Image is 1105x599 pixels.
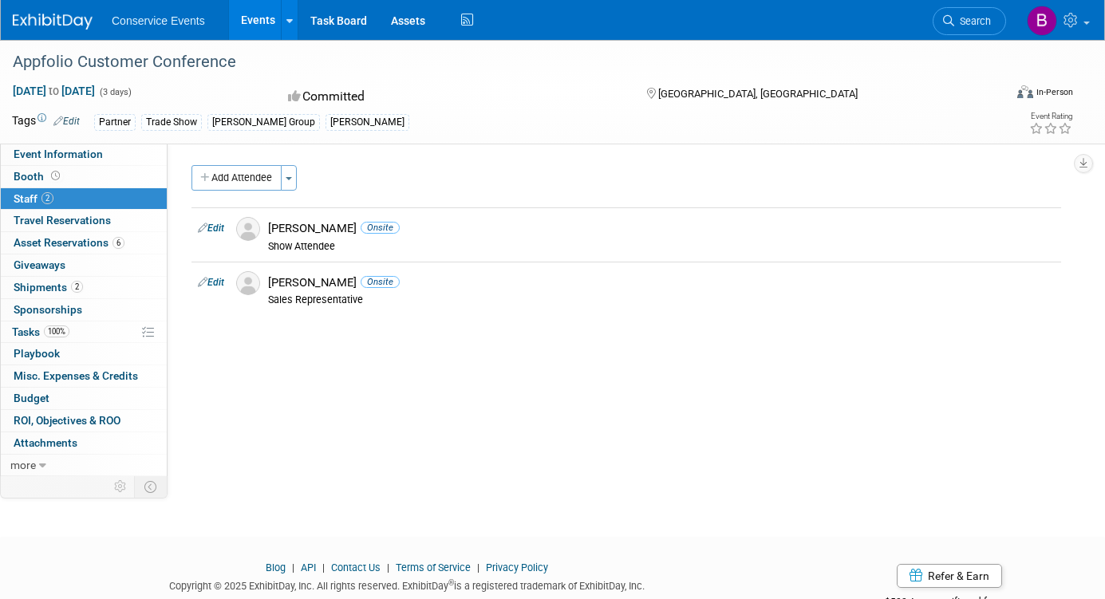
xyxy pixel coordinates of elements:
a: Edit [198,223,224,234]
sup: ® [448,578,454,587]
div: [PERSON_NAME] Group [207,114,320,131]
span: | [383,562,393,573]
div: [PERSON_NAME] [268,275,1055,290]
span: Budget [14,392,49,404]
span: 2 [41,192,53,204]
span: [GEOGRAPHIC_DATA], [GEOGRAPHIC_DATA] [658,88,858,100]
span: | [288,562,298,573]
span: Search [954,15,991,27]
a: Terms of Service [396,562,471,573]
div: Event Rating [1029,112,1072,120]
span: more [10,459,36,471]
span: Tasks [12,325,69,338]
div: Appfolio Customer Conference [7,48,983,77]
span: (3 days) [98,87,132,97]
div: [PERSON_NAME] [326,114,409,131]
span: Booth [14,170,63,183]
a: Playbook [1,343,167,365]
span: Onsite [361,222,400,234]
span: Shipments [14,281,83,294]
span: Playbook [14,347,60,360]
a: more [1,455,167,476]
span: Misc. Expenses & Credits [14,369,138,382]
div: Event Format [916,83,1073,107]
a: Edit [53,116,80,127]
span: Sponsorships [14,303,82,316]
a: Travel Reservations [1,210,167,231]
div: In-Person [1036,86,1073,98]
span: | [318,562,329,573]
span: Staff [14,192,53,205]
a: Blog [266,562,286,573]
a: Attachments [1,432,167,454]
a: Sponsorships [1,299,167,321]
td: Toggle Event Tabs [135,476,168,497]
a: API [301,562,316,573]
div: Trade Show [141,114,202,131]
img: Associate-Profile-5.png [236,271,260,295]
a: Staff2 [1,188,167,210]
a: Contact Us [331,562,381,573]
img: ExhibitDay [13,14,93,30]
div: Sales Representative [268,294,1055,306]
a: Tasks100% [1,321,167,343]
span: to [46,85,61,97]
a: Budget [1,388,167,409]
span: ROI, Objectives & ROO [14,414,120,427]
a: Refer & Earn [897,564,1002,588]
a: Privacy Policy [486,562,548,573]
span: Attachments [14,436,77,449]
span: Conservice Events [112,14,205,27]
a: Edit [198,277,224,288]
div: [PERSON_NAME] [268,221,1055,236]
span: | [473,562,483,573]
span: Event Information [14,148,103,160]
img: Associate-Profile-5.png [236,217,260,241]
span: Onsite [361,276,400,288]
a: Search [933,7,1006,35]
div: Partner [94,114,136,131]
span: 6 [112,237,124,249]
span: [DATE] [DATE] [12,84,96,98]
img: Brooke Jacques [1027,6,1057,36]
a: Asset Reservations6 [1,232,167,254]
span: Booth not reserved yet [48,170,63,182]
a: ROI, Objectives & ROO [1,410,167,432]
a: Giveaways [1,254,167,276]
a: Booth [1,166,167,187]
a: Event Information [1,144,167,165]
span: Asset Reservations [14,236,124,249]
div: Copyright © 2025 ExhibitDay, Inc. All rights reserved. ExhibitDay is a registered trademark of Ex... [12,575,802,593]
td: Tags [12,112,80,131]
span: 2 [71,281,83,293]
button: Add Attendee [191,165,282,191]
img: Format-Inperson.png [1017,85,1033,98]
td: Personalize Event Tab Strip [107,476,135,497]
a: Misc. Expenses & Credits [1,365,167,387]
div: Show Attendee [268,240,1055,253]
span: Giveaways [14,258,65,271]
div: Committed [283,83,621,111]
span: 100% [44,325,69,337]
span: Travel Reservations [14,214,111,227]
a: Shipments2 [1,277,167,298]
